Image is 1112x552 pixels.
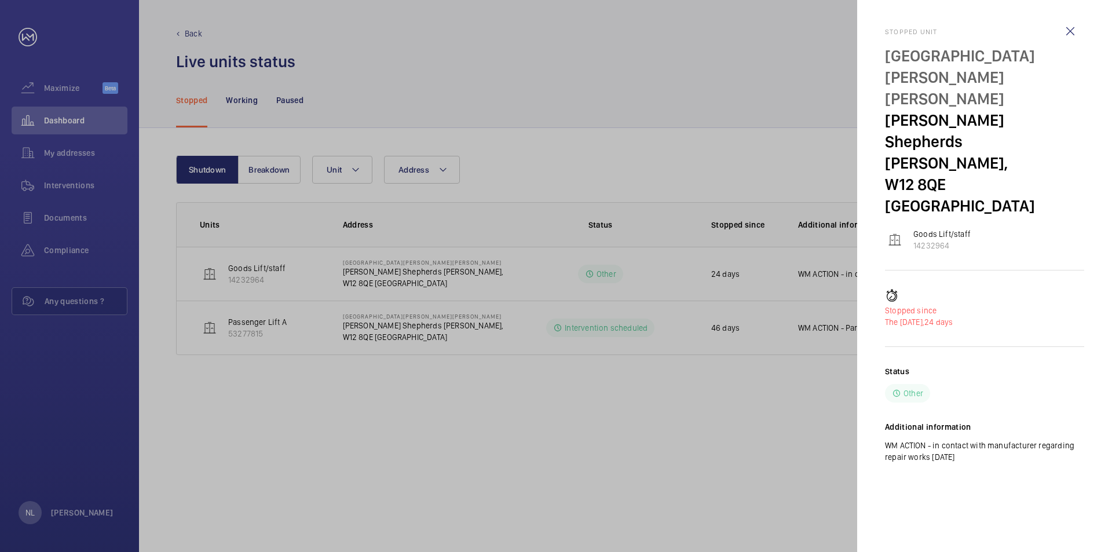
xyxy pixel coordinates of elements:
[904,388,923,399] p: Other
[885,109,1084,174] p: [PERSON_NAME] Shepherds [PERSON_NAME],
[885,440,1084,463] p: WM ACTION - in contact with manufacturer regarding repair works [DATE]
[885,305,1084,316] p: Stopped since
[885,45,1084,109] p: [GEOGRAPHIC_DATA][PERSON_NAME][PERSON_NAME]
[885,174,1084,217] p: W12 8QE [GEOGRAPHIC_DATA]
[885,28,1084,36] h2: Stopped unit
[888,233,902,247] img: elevator.svg
[885,316,1084,328] p: 24 days
[885,365,909,377] h2: Status
[885,317,924,327] span: The [DATE],
[913,228,971,240] p: Goods Lift/staff
[913,240,971,251] p: 14232964
[885,421,1084,433] h2: Additional information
